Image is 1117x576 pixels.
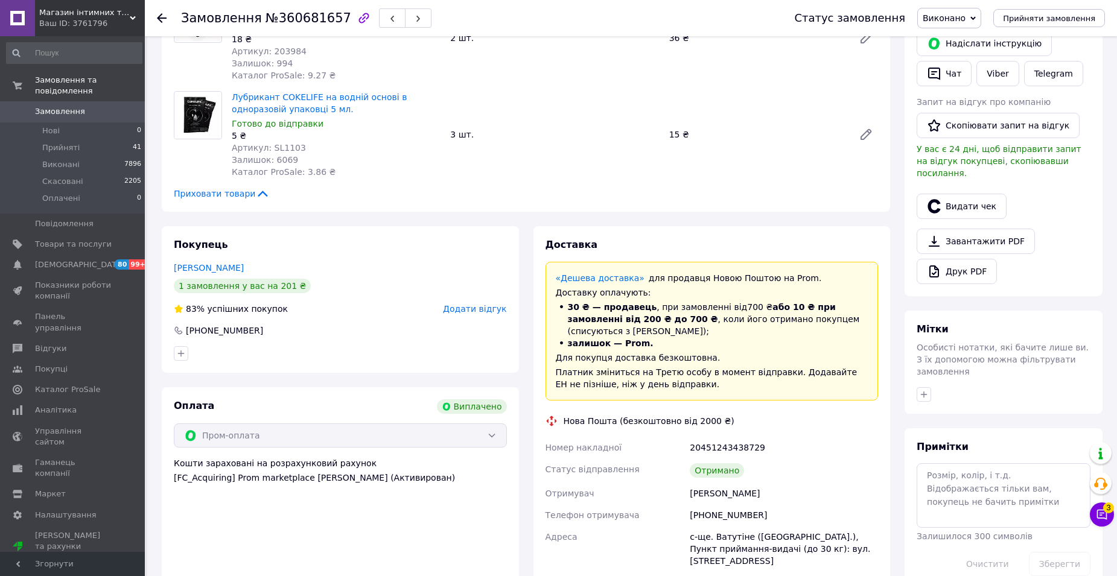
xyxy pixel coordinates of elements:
[556,272,868,284] div: для продавця Новою Поштою на Prom.
[174,279,311,293] div: 1 замовлення у вас на 201 ₴
[174,188,270,200] span: Приховати товари
[42,125,60,136] span: Нові
[35,218,94,229] span: Повідомлення
[35,384,100,395] span: Каталог ProSale
[917,97,1051,107] span: Запит на відгук про компанію
[917,194,1007,219] button: Видати чек
[917,323,949,335] span: Мітки
[445,30,664,46] div: 2 шт.
[917,31,1052,56] button: Надіслати інструкцію
[923,13,966,23] span: Виконано
[115,259,129,270] span: 80
[6,42,142,64] input: Пошук
[35,311,112,333] span: Панель управління
[35,75,145,97] span: Замовлення та повідомлення
[174,457,507,484] div: Кошти зараховані на розрахунковий рахунок
[174,400,214,411] span: Оплата
[687,437,880,458] div: 20451243438729
[232,119,323,128] span: Готово до відправки
[39,7,130,18] span: Магазин інтимних товарів "WeLove
[232,130,441,142] div: 5 ₴
[186,304,205,314] span: 83%
[35,364,68,375] span: Покупці
[157,12,167,24] div: Повернутися назад
[35,405,77,416] span: Аналітика
[181,11,262,25] span: Замовлення
[561,415,737,427] div: Нова Пошта (безкоштовно від 2000 ₴)
[133,142,141,153] span: 41
[917,61,972,86] button: Чат
[687,526,880,572] div: с-ще. Ватутіне ([GEOGRAPHIC_DATA].), Пункт приймання-видачі (до 30 кг): вул. [STREET_ADDRESS]
[124,176,141,187] span: 2205
[266,11,351,25] span: №360681657
[35,239,112,250] span: Товари та послуги
[1090,502,1114,527] button: Чат з покупцем3
[546,532,578,542] span: Адреса
[174,472,507,484] div: [FC_Acquiring] Prom marketplace [PERSON_NAME] (Активирован)
[232,46,307,56] span: Артикул: 203984
[917,113,1080,138] button: Скопіювати запит на відгук
[556,352,868,364] div: Для покупця доставка безкоштовна.
[232,71,336,80] span: Каталог ProSale: 9.27 ₴
[174,303,288,315] div: успішних покупок
[993,9,1105,27] button: Прийняти замовлення
[1003,14,1095,23] span: Прийняти замовлення
[664,126,849,143] div: 15 ₴
[690,463,744,478] div: Отримано
[917,144,1081,178] span: У вас є 24 дні, щоб відправити запит на відгук покупцеві, скопіювавши посилання.
[35,426,112,448] span: Управління сайтом
[129,259,148,270] span: 99+
[854,26,878,50] a: Редагувати
[917,229,1035,254] a: Завантажити PDF
[174,239,228,250] span: Покупець
[556,366,868,390] div: Платник зміниться на Третю особу в момент відправки. Додавайте ЕН не пізніше, ніж у день відправки.
[232,143,306,153] span: Артикул: SL1103
[35,510,97,521] span: Налаштування
[546,443,622,452] span: Номер накладної
[124,159,141,170] span: 7896
[35,343,66,354] span: Відгуки
[1103,502,1114,513] span: 3
[42,176,83,187] span: Скасовані
[917,343,1089,376] span: Особисті нотатки, які бачите лише ви. З їх допомогою можна фільтрувати замовлення
[185,324,264,337] div: [PHONE_NUMBER]
[568,302,836,324] span: або 10 ₴ при замовленні від 200 ₴ до 700 ₴
[568,302,657,312] span: 30 ₴ — продавець
[35,106,85,117] span: Замовлення
[1024,61,1083,86] a: Telegram
[854,122,878,147] a: Редагувати
[794,12,905,24] div: Статус замовлення
[42,159,80,170] span: Виконані
[437,399,507,414] div: Виплачено
[917,259,997,284] a: Друк PDF
[917,441,969,452] span: Примітки
[174,263,244,273] a: [PERSON_NAME]
[546,510,640,520] span: Телефон отримувача
[556,301,868,337] li: , при замовленні від 700 ₴ , коли його отримано покупцем (списуються з [PERSON_NAME]);
[556,286,868,299] div: Доставку оплачують:
[232,59,293,68] span: Залишок: 994
[232,155,298,165] span: Залишок: 6069
[546,489,594,498] span: Отримувач
[556,273,644,283] a: «Дешева доставка»
[35,489,66,499] span: Маркет
[546,239,598,250] span: Доставка
[664,30,849,46] div: 36 ₴
[687,504,880,526] div: [PHONE_NUMBER]
[137,193,141,204] span: 0
[232,92,407,114] a: Лубрикант COKELIFE на водній основі в одноразовій упаковці 5 мл.
[232,33,441,45] div: 18 ₴
[42,193,80,204] span: Оплачені
[174,92,221,139] img: Лубрикант COKELIFE на водній основі в одноразовій упаковці 5 мл.
[35,280,112,302] span: Показники роботи компанії
[42,142,80,153] span: Прийняті
[917,531,1033,541] span: Залишилося 300 символів
[35,259,124,270] span: [DEMOGRAPHIC_DATA]
[137,125,141,136] span: 0
[35,530,112,563] span: [PERSON_NAME] та рахунки
[232,167,336,177] span: Каталог ProSale: 3.86 ₴
[445,126,664,143] div: 3 шт.
[35,457,112,479] span: Гаманець компанії
[687,483,880,504] div: [PERSON_NAME]
[976,61,1019,86] a: Viber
